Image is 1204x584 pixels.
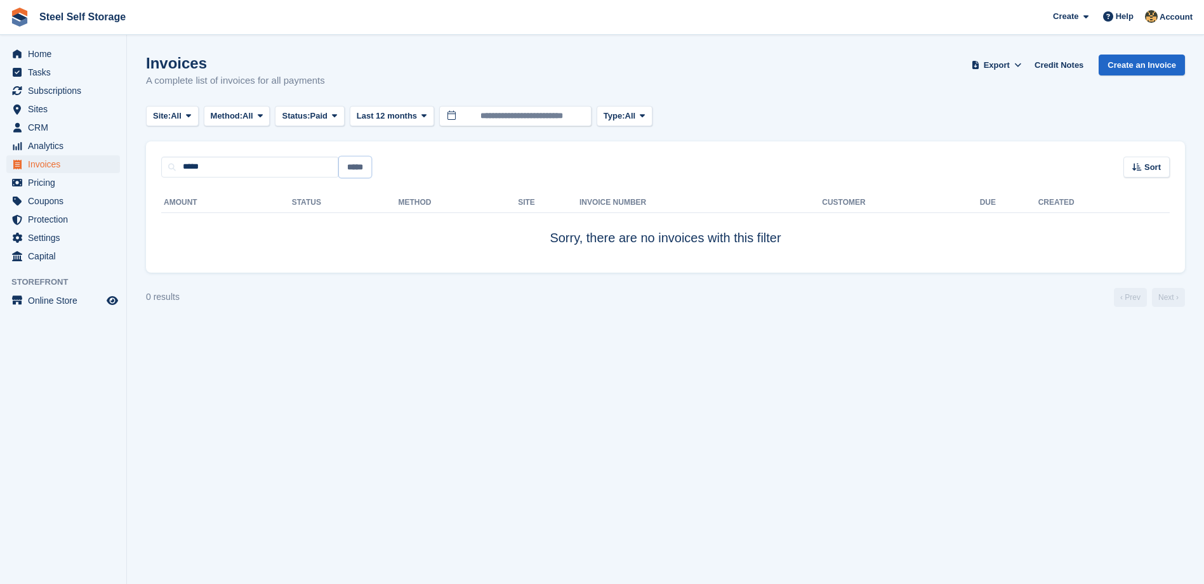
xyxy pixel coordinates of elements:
span: All [625,110,636,122]
a: menu [6,82,120,100]
a: Preview store [105,293,120,308]
span: Home [28,45,104,63]
a: menu [6,119,120,136]
a: menu [6,45,120,63]
button: Export [969,55,1024,75]
a: menu [6,229,120,247]
h1: Invoices [146,55,325,72]
a: menu [6,247,120,265]
a: menu [6,292,120,309]
th: Status [292,193,399,213]
th: Method [398,193,518,213]
button: Site: All [146,106,199,127]
span: Paid [310,110,327,122]
img: stora-icon-8386f47178a22dfd0bd8f6a31ec36ba5ce8667c1dd55bd0f319d3a0aa187defe.svg [10,8,29,27]
span: Pricing [28,174,104,191]
a: Steel Self Storage [34,6,131,27]
a: Create an Invoice [1099,55,1185,75]
span: Sort [1144,161,1161,174]
span: Create [1053,10,1078,23]
span: Coupons [28,192,104,210]
th: Customer [822,193,979,213]
span: Tasks [28,63,104,81]
th: Invoice Number [579,193,822,213]
span: Invoices [28,155,104,173]
span: Storefront [11,276,126,289]
span: Status: [282,110,310,122]
span: Account [1160,11,1193,23]
a: menu [6,155,120,173]
a: menu [6,192,120,210]
a: menu [6,174,120,191]
p: A complete list of invoices for all payments [146,74,325,88]
button: Type: All [597,106,652,127]
button: Method: All [204,106,270,127]
a: menu [6,100,120,118]
a: Credit Notes [1029,55,1088,75]
span: Last 12 months [357,110,417,122]
button: Status: Paid [275,106,344,127]
a: Next [1152,288,1185,307]
span: Method: [211,110,243,122]
th: Amount [161,193,292,213]
th: Created [1038,193,1170,213]
th: Due [980,193,1038,213]
span: Site: [153,110,171,122]
button: Last 12 months [350,106,434,127]
span: Capital [28,247,104,265]
a: Previous [1114,288,1147,307]
span: Type: [604,110,625,122]
span: All [242,110,253,122]
a: menu [6,63,120,81]
nav: Page [1111,288,1187,307]
span: Export [984,59,1010,72]
span: Help [1116,10,1134,23]
th: Site [518,193,579,213]
span: Subscriptions [28,82,104,100]
span: CRM [28,119,104,136]
span: Online Store [28,292,104,309]
span: All [171,110,182,122]
a: menu [6,137,120,155]
span: Sites [28,100,104,118]
span: Settings [28,229,104,247]
span: Protection [28,211,104,228]
img: James Steel [1145,10,1158,23]
a: menu [6,211,120,228]
div: 0 results [146,290,180,304]
span: Sorry, there are no invoices with this filter [550,231,781,245]
span: Analytics [28,137,104,155]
